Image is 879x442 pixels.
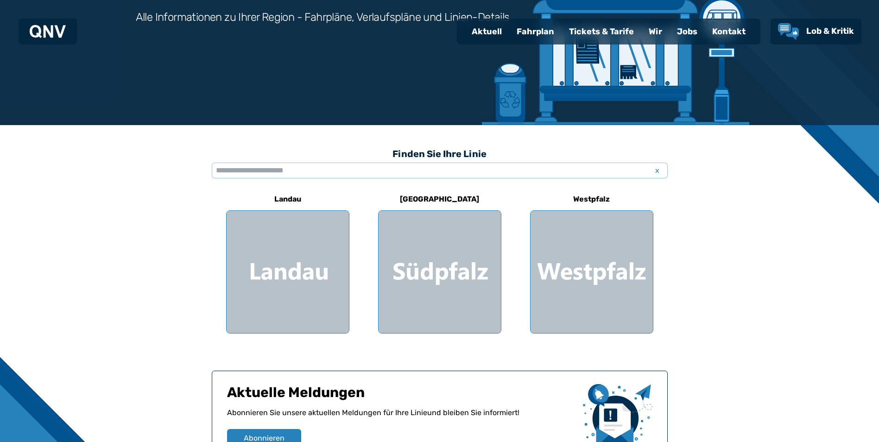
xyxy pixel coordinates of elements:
a: Wir [641,19,670,44]
h6: Westpfalz [569,192,613,207]
span: x [651,165,664,176]
a: Tickets & Tarife [562,19,641,44]
h6: Landau [271,192,305,207]
h3: Alle Informationen zu Ihrer Region - Fahrpläne, Verlaufspläne und Linien-Details [136,10,510,25]
h6: [GEOGRAPHIC_DATA] [396,192,483,207]
a: [GEOGRAPHIC_DATA] Region Südpfalz [378,188,501,334]
img: QNV Logo [30,25,66,38]
a: Westpfalz Region Westpfalz [530,188,653,334]
h3: Finden Sie Ihre Linie [212,144,668,164]
a: Landau Region Landau [226,188,349,334]
a: Fahrplan [509,19,562,44]
a: Kontakt [705,19,753,44]
span: Lob & Kritik [806,26,854,36]
a: Lob & Kritik [778,23,854,40]
p: Abonnieren Sie unsere aktuellen Meldungen für Ihre Linie und bleiben Sie informiert! [227,407,575,429]
a: QNV Logo [30,22,66,41]
a: Jobs [670,19,705,44]
a: Aktuell [464,19,509,44]
h1: Aktuelle Meldungen [227,384,575,407]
